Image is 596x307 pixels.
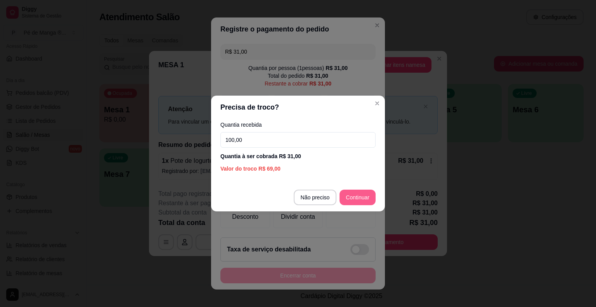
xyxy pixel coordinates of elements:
header: Precisa de troco? [211,96,385,119]
div: Quantia à ser cobrada R$ 31,00 [220,152,376,160]
label: Quantia recebida [220,122,376,127]
div: Valor do troco R$ 69,00 [220,165,376,173]
button: Continuar [340,190,376,205]
button: Close [371,97,383,110]
button: Não preciso [294,190,337,205]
